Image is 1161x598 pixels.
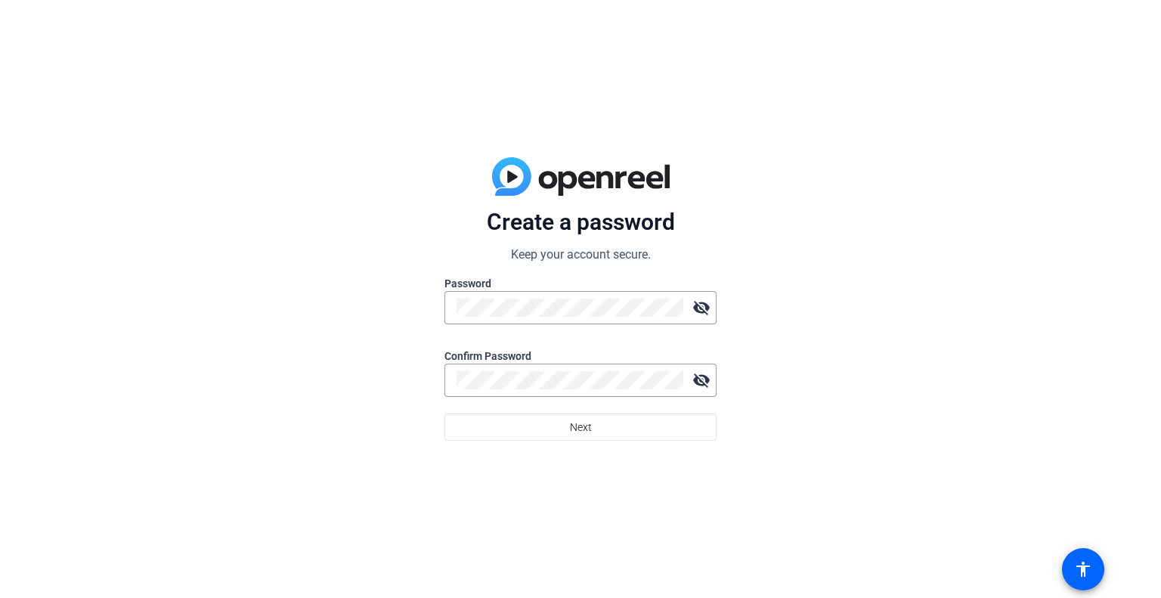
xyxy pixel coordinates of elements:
label: Confirm Password [444,349,717,364]
p: Keep your account secure. [444,246,717,264]
mat-icon: visibility_off [686,293,717,323]
img: blue-gradient.svg [492,157,670,197]
mat-icon: accessibility [1074,560,1092,578]
label: Password [444,276,717,291]
p: Create a password [444,208,717,237]
mat-icon: visibility_off [686,365,717,395]
button: Next [444,414,717,441]
span: Next [570,413,592,442]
